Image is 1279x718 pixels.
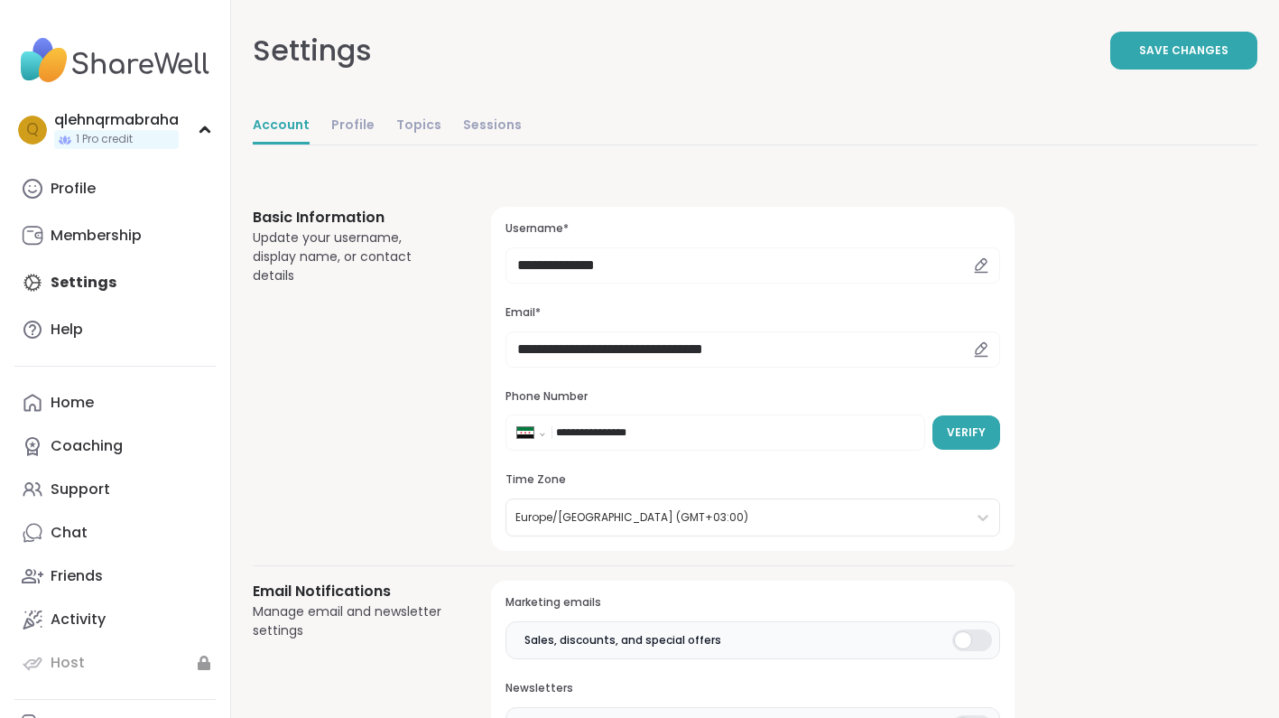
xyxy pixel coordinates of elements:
a: Help [14,308,216,351]
h3: Email Notifications [253,581,448,602]
div: Activity [51,610,106,629]
div: Help [51,320,83,340]
div: Membership [51,226,142,246]
span: Verify [947,424,986,441]
div: Host [51,653,85,673]
button: Verify [932,415,1000,450]
h3: Newsletters [505,681,1000,696]
a: Activity [14,598,216,641]
a: Support [14,468,216,511]
a: Membership [14,214,216,257]
div: Settings [253,29,372,72]
h3: Time Zone [505,472,1000,488]
span: Sales, discounts, and special offers [524,632,721,648]
h3: Username* [505,221,1000,237]
span: Save Changes [1139,42,1228,59]
div: Coaching [51,436,123,456]
h3: Email* [505,305,1000,321]
h3: Phone Number [505,389,1000,405]
div: Support [51,480,110,499]
h3: Marketing emails [505,595,1000,611]
a: Coaching [14,424,216,468]
img: ShareWell Nav Logo [14,29,216,92]
span: q [26,118,39,142]
div: Profile [51,179,96,199]
div: Friends [51,566,103,586]
div: qlehnqrmabraha [54,110,179,130]
a: Profile [14,167,216,210]
div: Home [51,393,94,413]
span: 1 Pro credit [76,132,133,147]
a: Home [14,381,216,424]
a: Profile [331,108,375,145]
a: Sessions [463,108,522,145]
a: Topics [396,108,441,145]
a: Host [14,641,216,685]
button: Save Changes [1110,32,1257,70]
a: Friends [14,555,216,598]
a: Account [253,108,310,145]
div: Update your username, display name, or contact details [253,228,448,285]
h3: Basic Information [253,207,448,228]
div: Manage email and newsletter settings [253,602,448,640]
div: Chat [51,523,88,543]
a: Chat [14,511,216,555]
